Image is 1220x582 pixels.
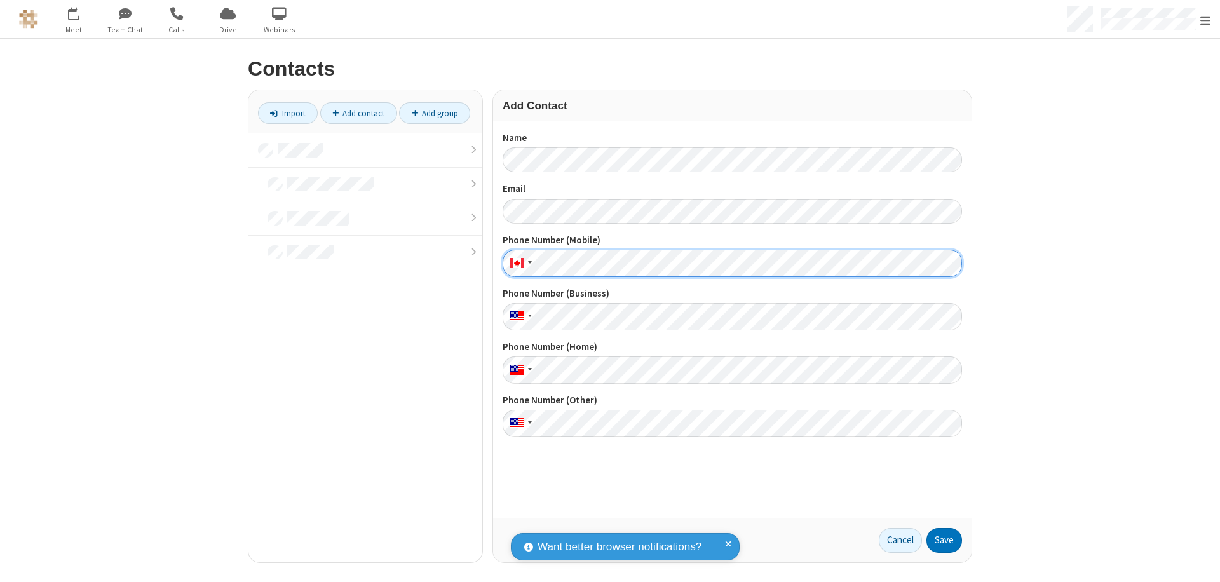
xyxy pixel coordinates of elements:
label: Phone Number (Home) [503,340,962,355]
a: Import [258,102,318,124]
h2: Contacts [248,58,972,80]
span: Meet [50,24,97,36]
span: Drive [204,24,252,36]
div: Canada: + 1 [503,250,536,277]
span: Calls [152,24,200,36]
label: Phone Number (Business) [503,287,962,301]
button: Save [926,528,962,553]
a: Add contact [320,102,397,124]
div: 3 [76,7,85,17]
div: United States: + 1 [503,410,536,437]
img: QA Selenium DO NOT DELETE OR CHANGE [19,10,38,29]
span: Team Chat [101,24,149,36]
a: Cancel [879,528,922,553]
span: Webinars [255,24,303,36]
label: Name [503,131,962,145]
a: Add group [399,102,470,124]
div: United States: + 1 [503,303,536,330]
span: Want better browser notifications? [538,539,701,555]
iframe: Chat [1188,549,1210,573]
div: United States: + 1 [503,356,536,384]
h3: Add Contact [503,100,962,112]
label: Email [503,182,962,196]
label: Phone Number (Mobile) [503,233,962,248]
label: Phone Number (Other) [503,393,962,408]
